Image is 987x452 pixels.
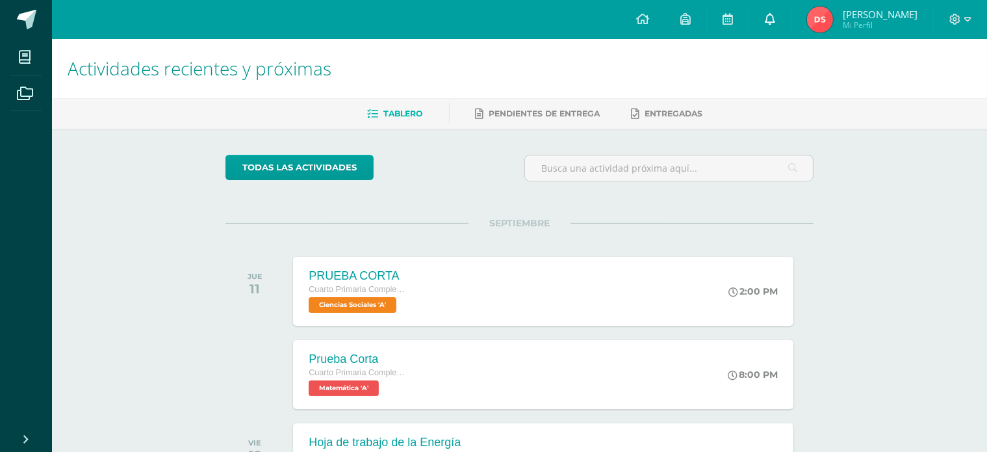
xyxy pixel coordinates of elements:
[489,109,600,118] span: Pendientes de entrega
[309,297,396,313] span: Ciencias Sociales 'A'
[68,56,331,81] span: Actividades recientes y próximas
[468,217,570,229] span: SEPTIEMBRE
[645,109,703,118] span: Entregadas
[807,7,833,33] img: 53d1dea75573273255adaa9689ca28cb.png
[476,103,600,124] a: Pendientes de entrega
[632,103,703,124] a: Entregadas
[248,281,263,297] div: 11
[309,285,406,294] span: Cuarto Primaria Complementaria
[248,272,263,281] div: JUE
[309,269,406,283] div: PRUEBA CORTA
[309,380,379,396] span: Matemática 'A'
[728,369,778,380] div: 8:00 PM
[248,438,261,447] div: VIE
[309,352,406,366] div: Prueba Corta
[728,286,778,297] div: 2:00 PM
[309,436,461,449] div: Hoja de trabajo de la Energía
[309,368,406,377] span: Cuarto Primaria Complementaria
[225,155,374,180] a: todas las Actividades
[368,103,423,124] a: Tablero
[525,155,813,181] input: Busca una actividad próxima aquí...
[384,109,423,118] span: Tablero
[843,20,917,31] span: Mi Perfil
[843,8,917,21] span: [PERSON_NAME]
